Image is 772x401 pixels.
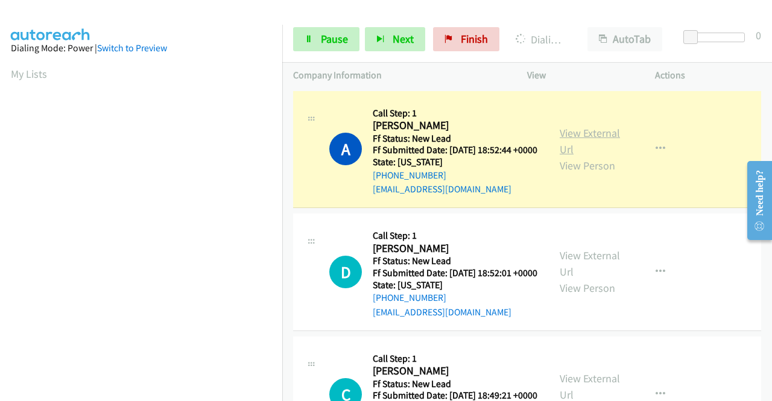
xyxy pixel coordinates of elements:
h5: Call Step: 1 [373,353,537,365]
a: View Person [560,159,615,172]
a: [EMAIL_ADDRESS][DOMAIN_NAME] [373,183,511,195]
a: [EMAIL_ADDRESS][DOMAIN_NAME] [373,306,511,318]
p: Dialing [PERSON_NAME] [516,31,566,48]
h2: [PERSON_NAME] [373,242,534,256]
p: Actions [655,68,761,83]
h2: [PERSON_NAME] [373,364,534,378]
a: Switch to Preview [97,42,167,54]
h2: [PERSON_NAME] [373,119,534,133]
h5: Ff Status: New Lead [373,133,537,145]
a: Finish [433,27,499,51]
h5: State: [US_STATE] [373,156,537,168]
div: The call is yet to be attempted [329,256,362,288]
span: Pause [321,32,348,46]
p: View [527,68,633,83]
h5: Call Step: 1 [373,107,537,119]
h5: Ff Submitted Date: [DATE] 18:52:01 +0000 [373,267,537,279]
h1: D [329,256,362,288]
h5: Ff Submitted Date: [DATE] 18:52:44 +0000 [373,144,537,156]
p: Company Information [293,68,505,83]
span: Finish [461,32,488,46]
a: View External Url [560,126,620,156]
iframe: Resource Center [738,153,772,248]
span: Next [393,32,414,46]
h5: Ff Status: New Lead [373,255,537,267]
a: [PHONE_NUMBER] [373,292,446,303]
a: Pause [293,27,359,51]
h5: Call Step: 1 [373,230,537,242]
button: Next [365,27,425,51]
div: 0 [756,27,761,43]
a: [PHONE_NUMBER] [373,169,446,181]
button: AutoTab [587,27,662,51]
a: View Person [560,281,615,295]
h1: A [329,133,362,165]
h5: State: [US_STATE] [373,279,537,291]
div: Dialing Mode: Power | [11,41,271,55]
div: Delay between calls (in seconds) [689,33,745,42]
a: View External Url [560,248,620,279]
h5: Ff Status: New Lead [373,378,537,390]
a: My Lists [11,67,47,81]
